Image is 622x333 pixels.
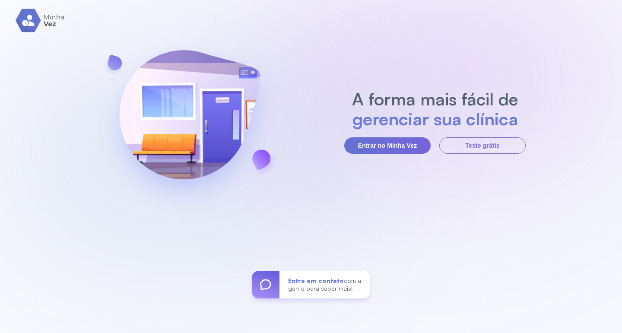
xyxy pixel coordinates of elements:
[288,277,344,284] span: Entre em contato
[348,109,523,129] h2: gerenciar sua clínica
[348,89,523,109] h2: A forma mais fácil de
[344,137,431,154] button: Entrar no Minha Vez
[16,9,65,32] img: logo.svg
[252,271,370,298] a: Entre em contatocom a gente para saber mais!
[96,27,283,215] img: banner-login.svg
[439,137,526,154] button: Teste grátis
[279,271,370,298] div: com a gente para saber mais!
